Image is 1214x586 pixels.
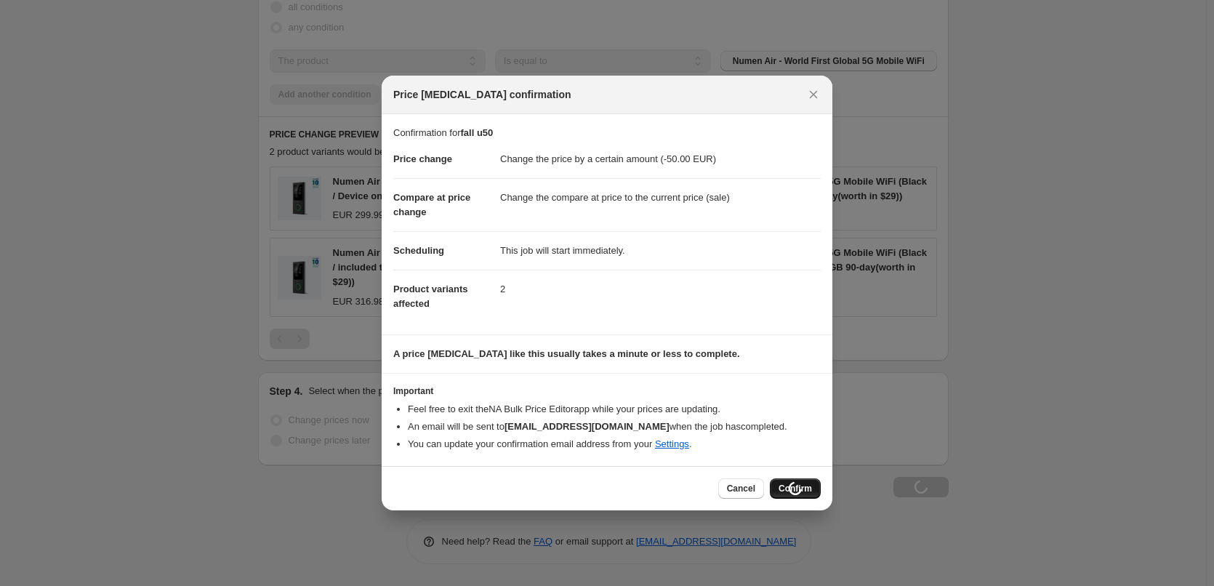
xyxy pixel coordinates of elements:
span: Price [MEDICAL_DATA] confirmation [393,87,571,102]
span: Scheduling [393,245,444,256]
a: Settings [655,438,689,449]
li: Feel free to exit the NA Bulk Price Editor app while your prices are updating. [408,402,821,417]
b: fall u50 [460,127,493,138]
b: [EMAIL_ADDRESS][DOMAIN_NAME] [505,421,670,432]
li: You can update your confirmation email address from your . [408,437,821,451]
dd: This job will start immediately. [500,231,821,270]
span: Price change [393,153,452,164]
b: A price [MEDICAL_DATA] like this usually takes a minute or less to complete. [393,348,740,359]
button: Cancel [718,478,764,499]
span: Cancel [727,483,755,494]
h3: Important [393,385,821,397]
dd: Change the compare at price to the current price (sale) [500,178,821,217]
p: Confirmation for [393,126,821,140]
button: Close [803,84,824,105]
span: Compare at price change [393,192,470,217]
span: Product variants affected [393,284,468,309]
dd: 2 [500,270,821,308]
dd: Change the price by a certain amount (-50.00 EUR) [500,140,821,178]
li: An email will be sent to when the job has completed . [408,420,821,434]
